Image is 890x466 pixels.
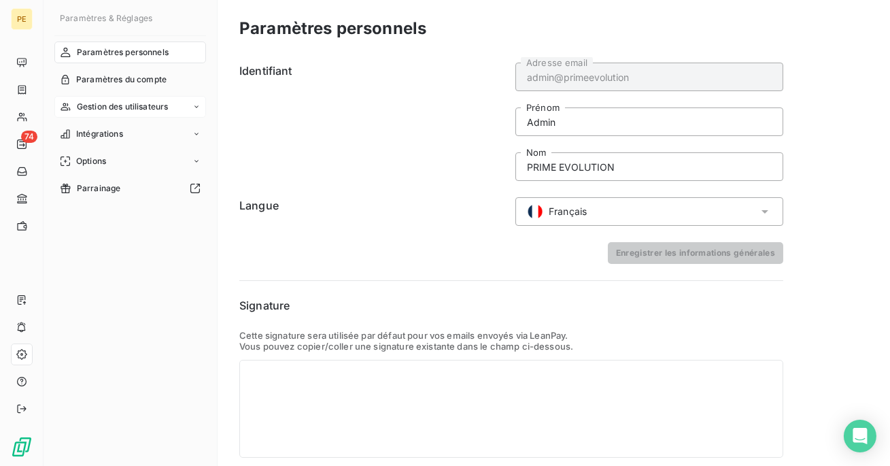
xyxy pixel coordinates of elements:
[239,63,507,181] h6: Identifiant
[76,155,106,167] span: Options
[77,46,169,59] span: Paramètres personnels
[54,178,206,199] a: Parrainage
[54,69,206,90] a: Paramètres du compte
[239,297,783,314] h6: Signature
[11,436,33,458] img: Logo LeanPay
[77,101,169,113] span: Gestion des utilisateurs
[54,123,206,145] a: Intégrations
[54,150,206,172] a: Options
[515,152,783,181] input: placeholder
[21,131,37,143] span: 74
[239,16,426,41] h3: Paramètres personnels
[76,73,167,86] span: Paramètres du compte
[549,205,587,218] span: Français
[608,242,783,264] button: Enregistrer les informations générales
[239,197,507,226] h6: Langue
[515,63,783,91] input: placeholder
[11,133,32,155] a: 74
[77,182,121,195] span: Parrainage
[515,107,783,136] input: placeholder
[76,128,123,140] span: Intégrations
[60,13,152,23] span: Paramètres & Réglages
[239,330,783,341] p: Cette signature sera utilisée par défaut pour vos emails envoyés via LeanPay.
[239,341,783,352] p: Vous pouvez copier/coller une signature existante dans le champ ci-dessous.
[844,420,876,452] div: Open Intercom Messenger
[11,8,33,30] div: PE
[54,41,206,63] a: Paramètres personnels
[54,96,206,118] a: Gestion des utilisateurs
